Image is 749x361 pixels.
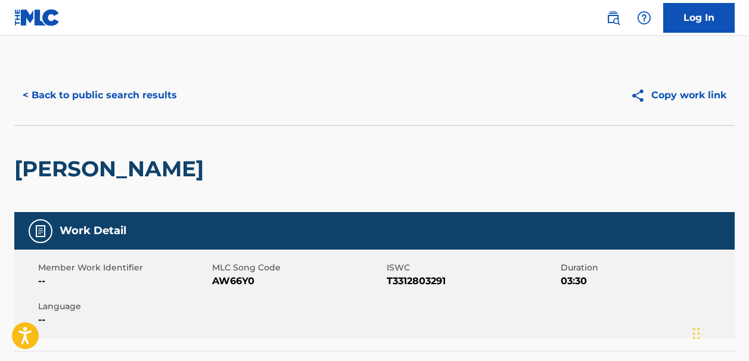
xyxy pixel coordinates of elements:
[38,262,209,274] span: Member Work Identifier
[14,155,210,182] h2: [PERSON_NAME]
[14,80,185,110] button: < Back to public search results
[33,224,48,238] img: Work Detail
[38,274,209,288] span: --
[212,262,383,274] span: MLC Song Code
[630,88,651,103] img: Copy work link
[14,9,60,26] img: MLC Logo
[212,274,383,288] span: AW66Y0
[387,274,558,288] span: T3312803291
[561,262,732,274] span: Duration
[387,262,558,274] span: ISWC
[663,3,735,33] a: Log In
[60,224,126,238] h5: Work Detail
[693,316,700,351] div: Drag
[632,6,656,30] div: Help
[601,6,625,30] a: Public Search
[606,11,620,25] img: search
[561,274,732,288] span: 03:30
[38,300,209,313] span: Language
[637,11,651,25] img: help
[38,313,209,327] span: --
[622,80,735,110] button: Copy work link
[689,304,749,361] iframe: Chat Widget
